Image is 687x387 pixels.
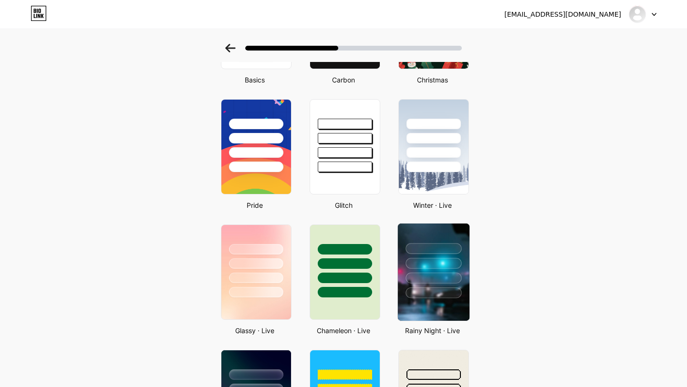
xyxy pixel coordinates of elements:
[396,75,469,85] div: Christmas
[504,10,621,20] div: [EMAIL_ADDRESS][DOMAIN_NAME]
[307,326,380,336] div: Chameleon · Live
[396,200,469,210] div: Winter · Live
[396,326,469,336] div: Rainy Night · Live
[218,200,291,210] div: Pride
[628,5,646,23] img: bahasamalaysia
[218,75,291,85] div: Basics
[307,200,380,210] div: Glitch
[307,75,380,85] div: Carbon
[398,224,469,321] img: rainy_night.jpg
[218,326,291,336] div: Glassy · Live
